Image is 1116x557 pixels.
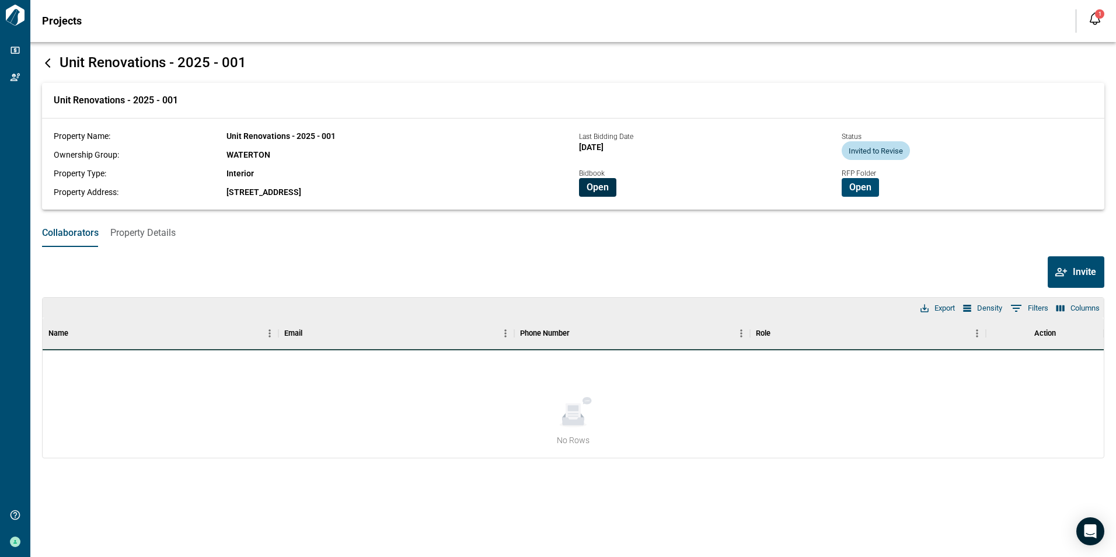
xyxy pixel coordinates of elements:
[30,219,1116,247] div: base tabs
[579,178,616,197] button: Open
[284,317,302,350] div: Email
[261,325,278,342] button: Menu
[54,187,118,197] span: Property Address:
[1034,317,1056,350] div: Action
[226,187,301,197] span: [STREET_ADDRESS]
[579,169,605,177] span: Bidbook
[1007,299,1051,318] button: Show filters
[110,227,176,239] span: Property Details
[42,15,82,27] span: Projects
[1054,301,1103,316] button: Select columns
[54,95,178,106] span: Unit Renovations - 2025 - 001
[1076,517,1104,545] div: Open Intercom Messenger
[1073,266,1096,278] span: Invite
[968,325,986,342] button: Menu
[302,325,319,342] button: Sort
[54,131,110,141] span: Property Name:
[226,150,270,159] span: WATERTON
[579,181,616,192] a: Open
[733,325,750,342] button: Menu
[587,182,609,193] span: Open
[750,317,986,350] div: Role
[570,325,586,342] button: Sort
[842,181,879,192] a: Open
[842,169,876,177] span: RFP Folder
[43,317,278,350] div: Name
[54,169,106,178] span: Property Type:
[849,182,871,193] span: Open
[579,133,633,141] span: Last Bidding Date
[842,133,862,141] span: Status
[514,317,750,350] div: Phone Number
[60,54,246,71] span: Unit Renovations - 2025 - 001
[1086,9,1104,28] button: Open notification feed
[497,325,514,342] button: Menu
[226,169,254,178] span: Interior
[48,317,68,350] div: Name
[986,317,1104,350] div: Action
[579,142,604,152] span: [DATE]
[842,147,910,155] span: Invited to Revise
[520,317,570,350] div: Phone Number
[960,301,1005,316] button: Density
[1048,256,1104,288] button: Invite
[68,325,85,342] button: Sort
[278,317,514,350] div: Email
[756,317,770,350] div: Role
[770,325,787,342] button: Sort
[42,227,99,239] span: Collaborators
[557,434,590,446] span: No Rows
[842,178,879,197] button: Open
[1098,11,1101,17] span: 1
[918,301,958,316] button: Export
[226,131,336,141] span: Unit Renovations - 2025 - 001
[54,150,119,159] span: Ownership Group:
